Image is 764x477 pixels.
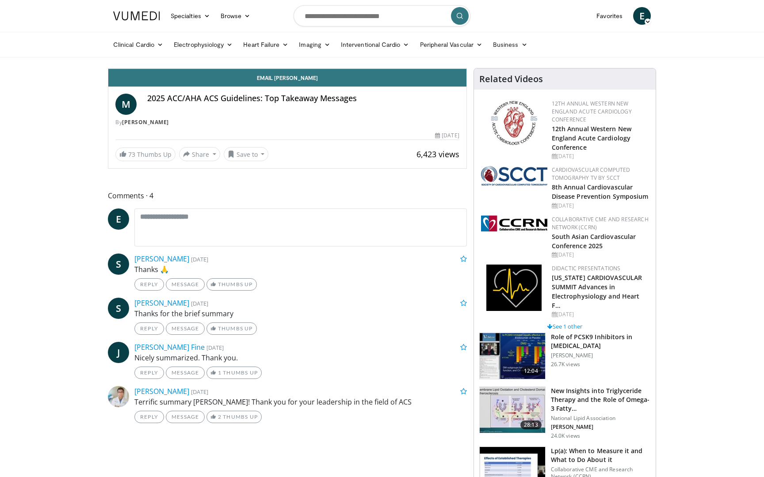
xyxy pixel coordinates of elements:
a: Imaging [294,36,336,53]
img: 3346fd73-c5f9-4d1f-bb16-7b1903aae427.150x105_q85_crop-smart_upscale.jpg [480,333,545,379]
span: 28:13 [520,420,542,429]
a: Thumbs Up [206,278,256,291]
p: National Lipid Association [551,415,650,422]
span: 73 [128,150,135,159]
a: 1 Thumbs Up [206,367,262,379]
a: 8th Annual Cardiovascular Disease Prevention Symposium [552,183,649,201]
span: 1 [218,369,222,376]
small: [DATE] [191,388,208,396]
a: Interventional Cardio [336,36,415,53]
a: Reply [134,367,164,379]
span: 6,423 views [416,149,459,159]
a: [PERSON_NAME] [134,298,189,308]
a: Reply [134,322,164,335]
a: E [633,7,651,25]
a: M [115,94,137,115]
input: Search topics, interventions [294,5,470,26]
img: 51a70120-4f25-49cc-93a4-67582377e75f.png.150x105_q85_autocrop_double_scale_upscale_version-0.2.png [481,166,547,185]
a: [PERSON_NAME] [134,386,189,396]
a: Reply [134,411,164,423]
a: Message [166,322,205,335]
a: Electrophysiology [168,36,238,53]
a: S [108,254,129,275]
a: 12th Annual Western New England Acute Cardiology Conference [552,100,632,123]
a: S [108,298,129,319]
a: J [108,342,129,363]
p: Thanks 🙏 [134,264,467,275]
span: 12:04 [520,367,542,375]
h3: Lp(a): When to Measure it and What to Do About it [551,447,650,464]
img: a04ee3ba-8487-4636-b0fb-5e8d268f3737.png.150x105_q85_autocrop_double_scale_upscale_version-0.2.png [481,216,547,231]
p: 24.0K views [551,432,580,439]
p: 26.7K views [551,361,580,368]
a: Message [166,367,205,379]
a: Cardiovascular Computed Tomography TV by SCCT [552,166,630,182]
a: Specialties [165,7,215,25]
a: Favorites [591,7,628,25]
video-js: Video Player [108,68,466,69]
div: [DATE] [552,202,649,210]
a: Message [166,278,205,291]
img: VuMedi Logo [113,11,160,20]
p: [PERSON_NAME] [551,352,650,359]
a: 12th Annual Western New England Acute Cardiology Conference [552,125,631,151]
a: Browse [215,7,256,25]
div: Didactic Presentations [552,265,649,273]
a: [PERSON_NAME] [134,254,189,264]
a: 28:13 New Insights into Triglyceride Therapy and the Role of Omega-3 Fatty… National Lipid Associ... [479,386,650,439]
div: [DATE] [435,132,459,140]
h4: 2025 ACC/AHA ACS Guidelines: Top Takeaway Messages [147,94,459,103]
a: Business [488,36,533,53]
a: [US_STATE] CARDIOVASCULAR SUMMIT Advances in Electrophysiology and Heart F… [552,273,642,310]
a: See 1 other [547,322,582,330]
a: [PERSON_NAME] Fine [134,342,205,352]
a: 2 Thumbs Up [206,411,262,423]
a: 12:04 Role of PCSK9 Inhibitors in [MEDICAL_DATA] [PERSON_NAME] 26.7K views [479,333,650,379]
div: By [115,118,459,126]
small: [DATE] [191,299,208,307]
p: Terrific summary [PERSON_NAME]! Thank you for your leadership in the field of ACS [134,397,467,407]
small: [DATE] [206,344,224,352]
span: 2 [218,413,222,420]
p: Thanks for the brief summary [134,308,467,319]
a: Collaborative CME and Research Network (CCRN) [552,216,649,231]
div: [DATE] [552,310,649,318]
img: 0954f259-7907-4053-a817-32a96463ecc8.png.150x105_q85_autocrop_double_scale_upscale_version-0.2.png [489,100,539,146]
a: Message [166,411,205,423]
a: Email [PERSON_NAME] [108,69,466,87]
div: [DATE] [552,251,649,259]
a: South Asian Cardiovascular Conference 2025 [552,232,636,250]
h3: Role of PCSK9 Inhibitors in [MEDICAL_DATA] [551,333,650,350]
h4: Related Videos [479,74,543,84]
p: Nicely summarized. Thank you. [134,352,467,363]
span: Comments 4 [108,190,467,201]
a: Thumbs Up [206,322,256,335]
img: Avatar [108,386,129,407]
img: 1860aa7a-ba06-47e3-81a4-3dc728c2b4cf.png.150x105_q85_autocrop_double_scale_upscale_version-0.2.png [486,265,542,311]
a: Clinical Cardio [108,36,168,53]
a: [PERSON_NAME] [122,118,169,126]
a: 73 Thumbs Up [115,148,176,161]
img: 45ea033d-f728-4586-a1ce-38957b05c09e.150x105_q85_crop-smart_upscale.jpg [480,387,545,433]
a: E [108,208,129,230]
button: Share [179,147,220,161]
a: Heart Failure [238,36,294,53]
small: [DATE] [191,255,208,263]
p: [PERSON_NAME] [551,424,650,431]
div: [DATE] [552,152,649,160]
a: Peripheral Vascular [415,36,488,53]
h3: New Insights into Triglyceride Therapy and the Role of Omega-3 Fatty… [551,386,650,413]
a: Reply [134,278,164,291]
button: Save to [224,147,269,161]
